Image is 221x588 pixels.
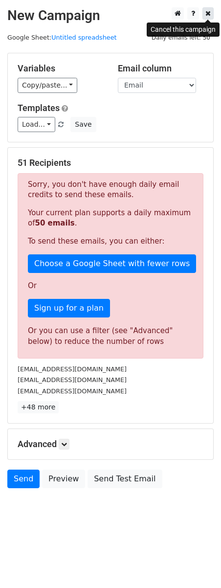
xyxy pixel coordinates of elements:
div: Cancel this campaign [147,23,220,37]
p: To send these emails, you can either: [28,236,193,247]
h5: 51 Recipients [18,158,203,168]
h5: Advanced [18,439,203,450]
small: Google Sheet: [7,34,117,41]
small: [EMAIL_ADDRESS][DOMAIN_NAME] [18,376,127,384]
iframe: Chat Widget [172,541,221,588]
a: Daily emails left: 50 [148,34,214,41]
a: Templates [18,103,60,113]
button: Save [70,117,96,132]
a: Load... [18,117,55,132]
h5: Variables [18,63,103,74]
div: Or you can use a filter (see "Advanced" below) to reduce the number of rows [28,325,193,347]
p: Sorry, you don't have enough daily email credits to send these emails. [28,180,193,200]
p: Or [28,281,193,291]
h2: New Campaign [7,7,214,24]
a: +48 more [18,401,59,413]
strong: 50 emails [35,219,74,227]
small: [EMAIL_ADDRESS][DOMAIN_NAME] [18,365,127,373]
a: Preview [42,470,85,488]
a: Choose a Google Sheet with fewer rows [28,254,196,273]
h5: Email column [118,63,203,74]
a: Sign up for a plan [28,299,110,317]
a: Copy/paste... [18,78,77,93]
a: Send Test Email [88,470,162,488]
a: Untitled spreadsheet [51,34,116,41]
p: Your current plan supports a daily maximum of . [28,208,193,228]
a: Send [7,470,40,488]
small: [EMAIL_ADDRESS][DOMAIN_NAME] [18,387,127,395]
